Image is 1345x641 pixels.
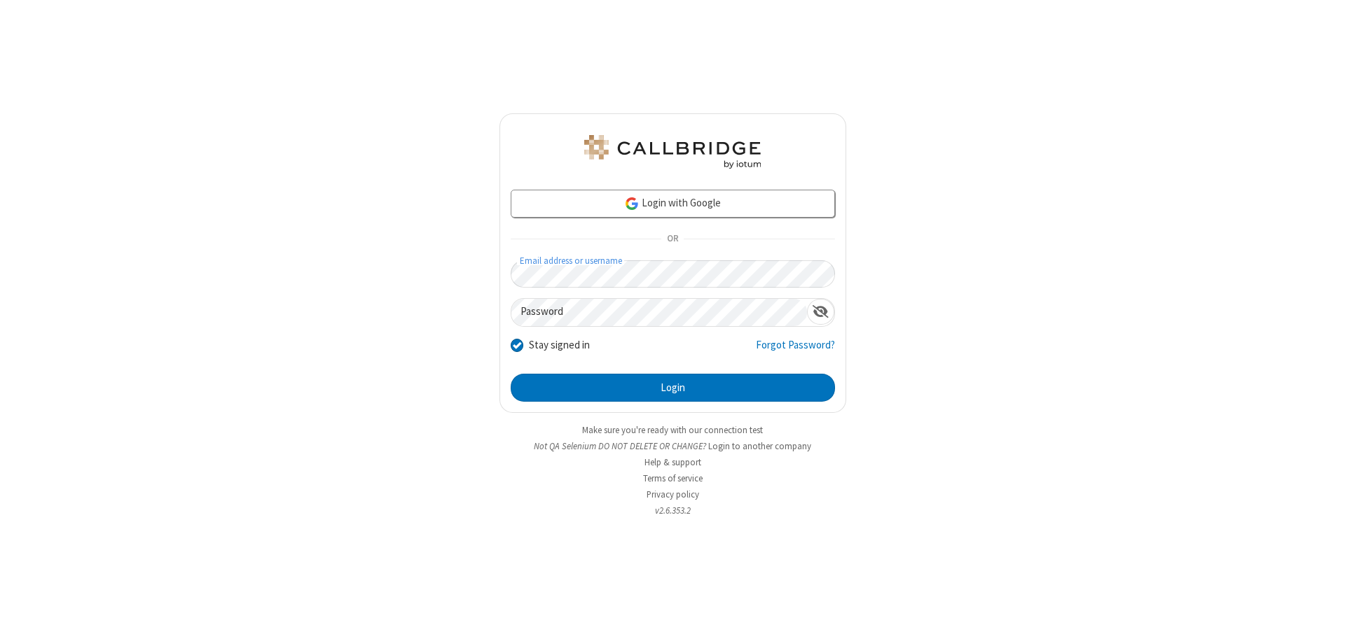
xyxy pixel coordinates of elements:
a: Help & support [644,456,701,468]
button: Login to another company [708,439,811,453]
a: Privacy policy [647,488,699,500]
input: Email address or username [511,260,835,288]
input: Password [511,299,807,326]
button: Login [511,374,835,402]
div: Show password [807,299,834,325]
img: google-icon.png [624,196,640,211]
li: v2.6.353.2 [499,504,846,517]
img: QA Selenium DO NOT DELETE OR CHANGE [581,135,764,169]
li: Not QA Selenium DO NOT DELETE OR CHANGE? [499,439,846,453]
a: Make sure you're ready with our connection test [582,424,763,436]
a: Terms of service [643,472,703,484]
a: Login with Google [511,190,835,218]
label: Stay signed in [529,337,590,353]
span: OR [661,230,684,249]
a: Forgot Password? [756,337,835,364]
